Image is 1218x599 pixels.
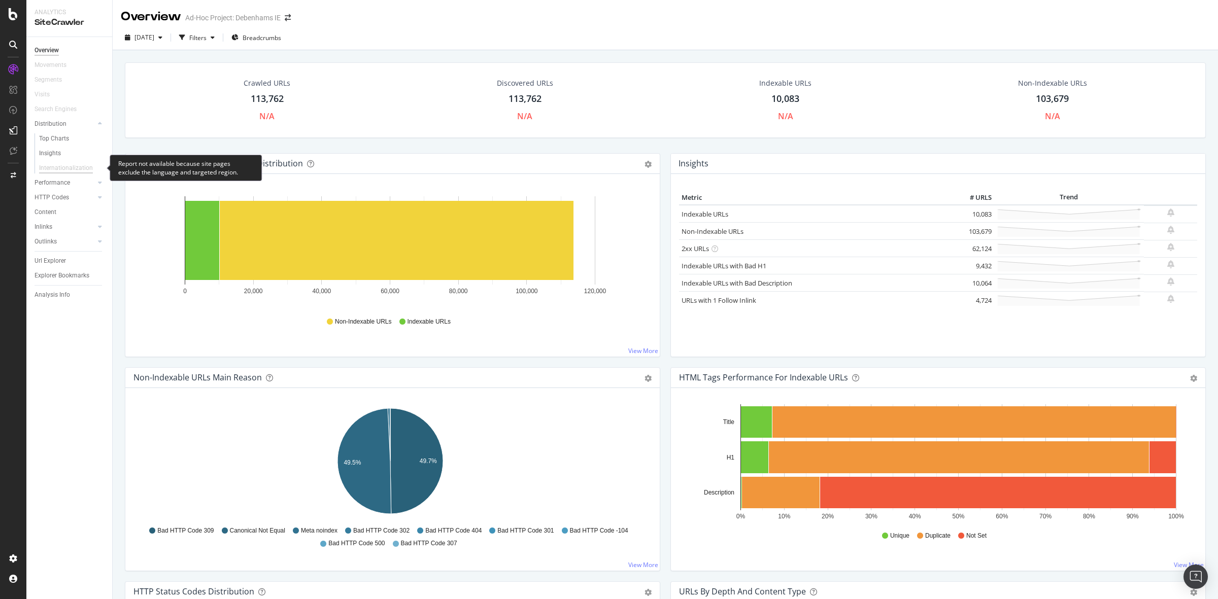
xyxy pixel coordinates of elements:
[645,161,652,168] div: gear
[35,270,89,281] div: Explorer Bookmarks
[645,589,652,596] div: gear
[381,288,399,295] text: 60,000
[954,223,994,240] td: 103,679
[35,75,72,85] a: Segments
[251,92,284,105] div: 113,762
[189,33,207,42] div: Filters
[628,560,658,569] a: View More
[778,513,790,520] text: 10%
[35,45,59,56] div: Overview
[771,92,799,105] div: 10,083
[35,104,87,115] a: Search Engines
[312,288,331,295] text: 40,000
[1167,226,1174,234] div: bell-plus
[110,155,262,181] div: Report not available because site pages exclude the language and targeted region.
[35,207,105,218] a: Content
[35,192,95,203] a: HTTP Codes
[584,288,606,295] text: 120,000
[35,256,105,266] a: Url Explorer
[1190,375,1197,382] div: gear
[133,372,262,382] div: Non-Indexable URLs Main Reason
[822,513,834,520] text: 20%
[227,29,285,46] button: Breadcrumbs
[134,33,154,42] span: 2025 Sep. 30th
[243,33,281,42] span: Breadcrumbs
[35,60,66,71] div: Movements
[736,513,746,520] text: 0%
[1167,295,1174,303] div: bell-plus
[35,75,62,85] div: Segments
[449,288,468,295] text: 80,000
[497,78,553,88] div: Discovered URLs
[954,257,994,274] td: 9,432
[301,526,337,535] span: Meta noindex
[35,104,77,115] div: Search Engines
[183,288,187,295] text: 0
[35,290,70,300] div: Analysis Info
[35,119,95,129] a: Distribution
[39,133,69,144] div: Top Charts
[35,178,70,188] div: Performance
[35,45,105,56] a: Overview
[35,222,52,232] div: Inlinks
[285,14,291,21] div: arrow-right-arrow-left
[185,13,281,23] div: Ad-Hoc Project: Debenhams IE
[121,29,166,46] button: [DATE]
[682,278,792,288] a: Indexable URLs with Bad Description
[39,163,103,173] a: Internationalization
[35,119,66,129] div: Distribution
[35,236,57,247] div: Outlinks
[408,318,451,326] span: Indexable URLs
[679,372,848,382] div: HTML Tags Performance for Indexable URLs
[778,111,793,122] div: N/A
[35,8,104,17] div: Analytics
[890,532,909,540] span: Unique
[230,526,285,535] span: Canonical Not Equal
[865,513,877,520] text: 30%
[570,526,628,535] span: Bad HTTP Code -104
[157,526,214,535] span: Bad HTTP Code 309
[133,190,647,308] svg: A chart.
[1039,513,1052,520] text: 70%
[1127,513,1139,520] text: 90%
[35,60,77,71] a: Movements
[679,586,806,596] div: URLs by Depth and Content Type
[516,288,538,295] text: 100,000
[628,346,658,355] a: View More
[133,586,254,596] div: HTTP Status Codes Distribution
[35,256,66,266] div: Url Explorer
[759,78,811,88] div: Indexable URLs
[259,111,275,122] div: N/A
[517,111,532,122] div: N/A
[1167,243,1174,251] div: bell-plus
[952,513,964,520] text: 50%
[35,89,60,100] a: Visits
[133,404,647,522] svg: A chart.
[244,288,263,295] text: 20,000
[645,375,652,382] div: gear
[954,190,994,205] th: # URLS
[1168,513,1184,520] text: 100%
[682,261,766,270] a: Indexable URLs with Bad H1
[909,513,921,520] text: 40%
[425,526,482,535] span: Bad HTTP Code 404
[1174,560,1204,569] a: View More
[1083,513,1095,520] text: 80%
[35,207,56,218] div: Content
[1018,78,1087,88] div: Non-Indexable URLs
[954,292,994,309] td: 4,724
[353,526,410,535] span: Bad HTTP Code 302
[335,318,391,326] span: Non-Indexable URLs
[344,459,361,466] text: 49.5%
[35,236,95,247] a: Outlinks
[35,222,95,232] a: Inlinks
[420,457,437,464] text: 49.7%
[497,526,554,535] span: Bad HTTP Code 301
[1045,111,1060,122] div: N/A
[682,296,756,305] a: URLs with 1 Follow Inlink
[121,8,181,25] div: Overview
[925,532,951,540] span: Duplicate
[1036,92,1069,105] div: 103,679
